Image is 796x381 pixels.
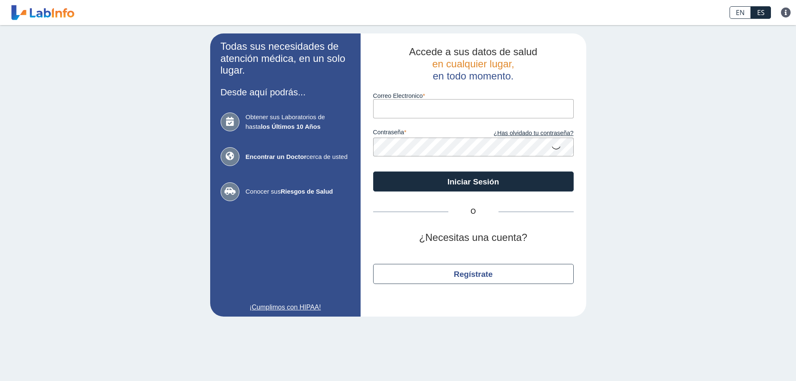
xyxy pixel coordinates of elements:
b: Riesgos de Salud [281,188,333,195]
b: los Últimos 10 Años [261,123,320,130]
a: ¡Cumplimos con HIPAA! [221,302,350,312]
label: Correo Electronico [373,92,574,99]
span: O [448,207,498,217]
b: Encontrar un Doctor [246,153,307,160]
span: en todo momento. [433,70,514,82]
h2: ¿Necesitas una cuenta? [373,232,574,244]
label: contraseña [373,129,473,138]
a: EN [730,6,751,19]
span: en cualquier lugar, [432,58,514,69]
button: Iniciar Sesión [373,171,574,192]
a: ¿Has olvidado tu contraseña? [473,129,574,138]
iframe: Help widget launcher [722,348,787,372]
h3: Desde aquí podrás... [221,87,350,97]
span: Obtener sus Laboratorios de hasta [246,113,350,131]
h2: Todas sus necesidades de atención médica, en un solo lugar. [221,41,350,77]
span: Accede a sus datos de salud [409,46,537,57]
button: Regístrate [373,264,574,284]
span: cerca de usted [246,152,350,162]
a: ES [751,6,771,19]
span: Conocer sus [246,187,350,197]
